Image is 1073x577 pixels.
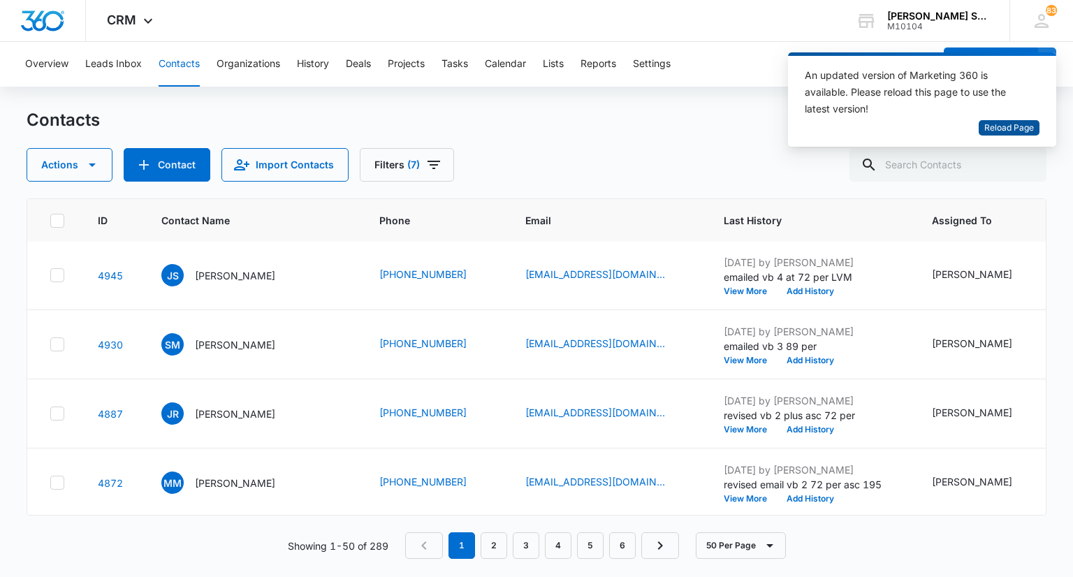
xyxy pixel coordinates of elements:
button: Add History [777,287,844,295]
a: [EMAIL_ADDRESS][DOMAIN_NAME] [525,267,665,282]
p: revised vb 2 plus asc 72 per [724,408,898,423]
div: Email - schandra81@gmail.com - Select to Edit Field [525,336,690,353]
p: [DATE] by [PERSON_NAME] [724,324,898,339]
div: Contact Name - Jill Strickland - Select to Edit Field [161,264,300,286]
div: Assigned To - Ted DiMayo - Select to Edit Field [932,267,1037,284]
div: Phone - (224) 666-3639 - Select to Edit Field [379,405,492,422]
div: Contact Name - Joseph Riemma - Select to Edit Field [161,402,300,425]
button: View More [724,287,777,295]
div: Contact Name - Mark McClowry - Select to Edit Field [161,472,300,494]
em: 1 [448,532,475,559]
span: Phone [379,213,472,228]
button: Add Contact [124,148,210,182]
a: [EMAIL_ADDRESS][DOMAIN_NAME] [525,336,665,351]
button: Projects [388,42,425,87]
p: [PERSON_NAME] [195,337,275,352]
a: Page 6 [609,532,636,559]
span: Reload Page [984,122,1034,135]
button: Reload Page [979,120,1039,136]
div: Contact Name - Subhash Makkena - Select to Edit Field [161,333,300,356]
span: 83 [1046,5,1057,16]
button: Add History [777,495,844,503]
span: Email [525,213,670,228]
div: Email - riemma@riemma.name - Select to Edit Field [525,405,690,422]
span: (7) [407,160,420,170]
a: Page 5 [577,532,604,559]
a: Navigate to contact details page for Subhash Makkena [98,339,123,351]
button: View More [724,356,777,365]
button: Filters [360,148,454,182]
p: [PERSON_NAME] [195,268,275,283]
span: Contact Name [161,213,326,228]
span: SM [161,333,184,356]
button: Actions [27,148,112,182]
div: Phone - (513) 488-2888 - Select to Edit Field [379,336,492,353]
h1: Contacts [27,110,100,131]
button: Add Contact [944,48,1038,81]
div: account name [887,10,989,22]
nav: Pagination [405,532,679,559]
a: [PHONE_NUMBER] [379,336,467,351]
p: [DATE] by [PERSON_NAME] [724,393,898,408]
div: [PERSON_NAME] [932,474,1012,489]
input: Search Contacts [849,148,1046,182]
div: Assigned To - Ted DiMayo - Select to Edit Field [932,474,1037,491]
button: Reports [581,42,616,87]
a: Navigate to contact details page for Jill Strickland [98,270,123,282]
p: [DATE] by [PERSON_NAME] [724,255,898,270]
div: account id [887,22,989,31]
button: Add History [777,425,844,434]
div: Phone - (309) 310-3679 - Select to Edit Field [379,474,492,491]
div: [PERSON_NAME] [932,267,1012,282]
p: [PERSON_NAME] [195,476,275,490]
button: Settings [633,42,671,87]
a: [PHONE_NUMBER] [379,267,467,282]
button: Leads Inbox [85,42,142,87]
span: JR [161,402,184,425]
a: [EMAIL_ADDRESS][DOMAIN_NAME] [525,474,665,489]
a: Page 2 [481,532,507,559]
button: View More [724,425,777,434]
p: emailed vb 4 at 72 per LVM [724,270,898,284]
button: Lists [543,42,564,87]
div: An updated version of Marketing 360 is available. Please reload this page to use the latest version! [805,67,1023,117]
a: [EMAIL_ADDRESS][DOMAIN_NAME] [525,405,665,420]
div: Email - ajbgrowe@sbcglobal.net - Select to Edit Field [525,267,690,284]
button: History [297,42,329,87]
p: emailed vb 3 89 per [724,339,898,353]
button: Add History [777,356,844,365]
a: Page 3 [513,532,539,559]
a: Next Page [641,532,679,559]
p: [PERSON_NAME] [195,407,275,421]
a: Navigate to contact details page for Mark McClowry [98,477,123,489]
p: Showing 1-50 of 289 [288,539,388,553]
button: Overview [25,42,68,87]
div: [PERSON_NAME] [932,336,1012,351]
div: Email - mcclowry@gmail.com - Select to Edit Field [525,474,690,491]
button: Calendar [485,42,526,87]
span: CRM [107,13,136,27]
button: Deals [346,42,371,87]
p: revised email vb 2 72 per asc 195 [724,477,898,492]
p: [DATE] by [PERSON_NAME] [724,462,898,477]
button: Contacts [159,42,200,87]
div: Assigned To - Ted DiMayo - Select to Edit Field [932,405,1037,422]
button: Import Contacts [221,148,349,182]
a: Navigate to contact details page for Joseph Riemma [98,408,123,420]
span: ID [98,213,108,228]
button: 50 Per Page [696,532,786,559]
span: MM [161,472,184,494]
div: Phone - (630) 303-2291 - Select to Edit Field [379,267,492,284]
span: Assigned To [932,213,1017,228]
a: [PHONE_NUMBER] [379,405,467,420]
span: Last History [724,213,878,228]
div: Assigned To - Ted DiMayo - Select to Edit Field [932,336,1037,353]
div: [PERSON_NAME] [932,405,1012,420]
a: [PHONE_NUMBER] [379,474,467,489]
span: JS [161,264,184,286]
a: Page 4 [545,532,571,559]
button: Organizations [217,42,280,87]
button: View More [724,495,777,503]
button: Tasks [441,42,468,87]
div: notifications count [1046,5,1057,16]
